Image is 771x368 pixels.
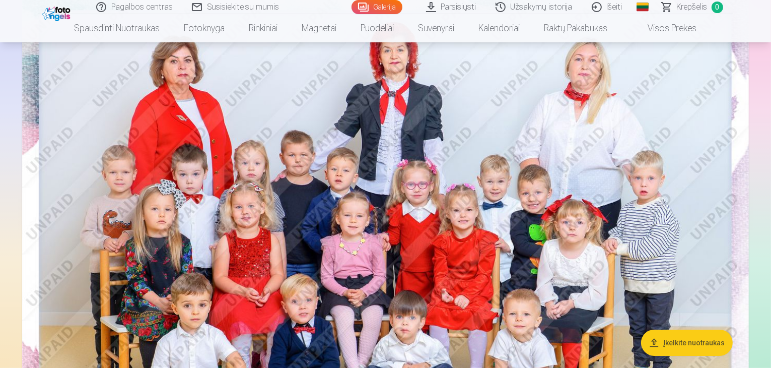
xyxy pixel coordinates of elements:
[237,14,290,42] a: Rinkiniai
[467,14,532,42] a: Kalendoriai
[62,14,172,42] a: Spausdinti nuotraukas
[677,1,708,13] span: Krepšelis
[406,14,467,42] a: Suvenyrai
[42,4,73,21] img: /fa2
[620,14,709,42] a: Visos prekės
[641,330,733,356] button: Įkelkite nuotraukas
[290,14,349,42] a: Magnetai
[532,14,620,42] a: Raktų pakabukas
[712,2,723,13] span: 0
[172,14,237,42] a: Fotoknyga
[349,14,406,42] a: Puodeliai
